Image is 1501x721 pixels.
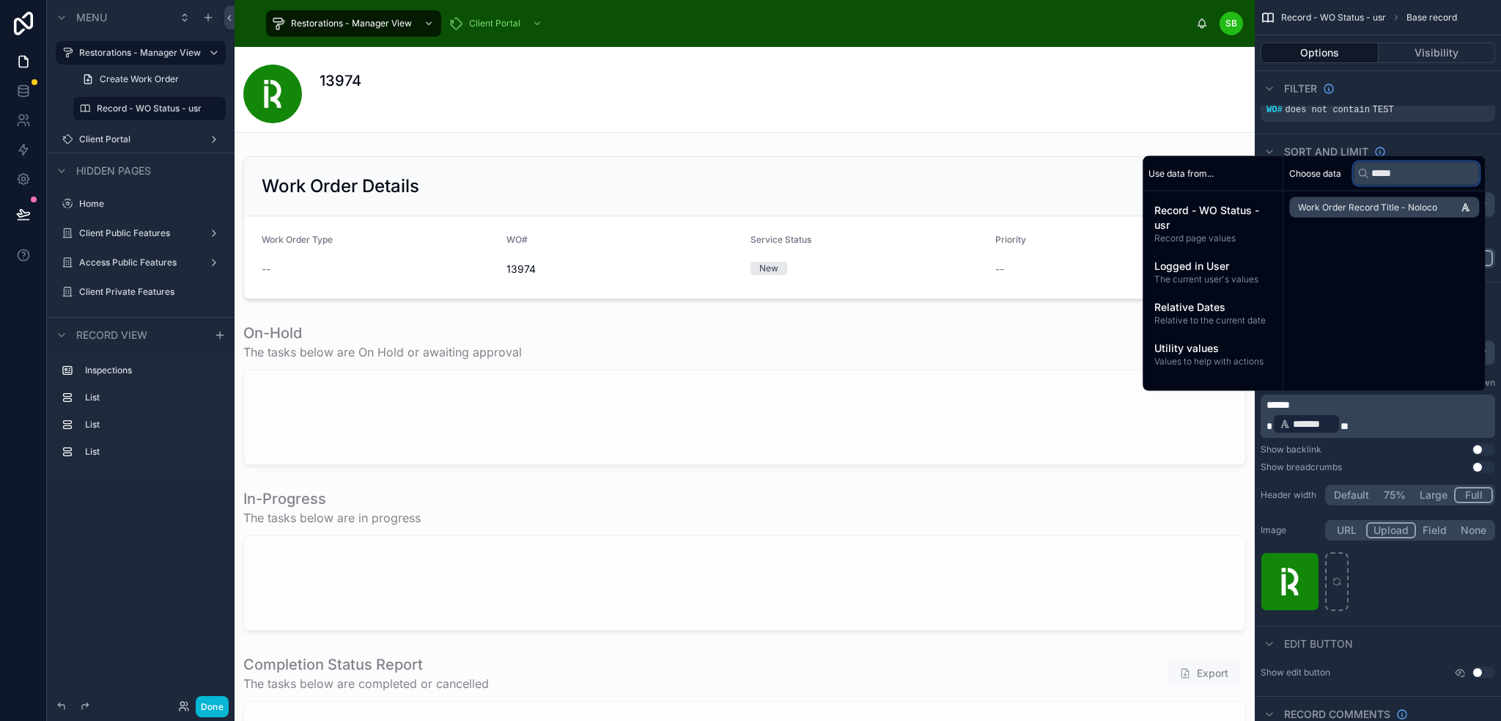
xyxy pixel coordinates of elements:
[79,227,202,239] label: Client Public Features
[1261,489,1319,501] label: Header width
[1261,667,1330,678] label: Show edit button
[1154,315,1271,326] span: Relative to the current date
[1154,259,1271,274] span: Logged in User
[1261,461,1342,473] div: Show breadcrumbs
[320,70,361,91] h1: 13974
[1379,43,1496,63] button: Visibility
[1154,274,1271,285] span: The current user's values
[79,286,223,298] label: Client Private Features
[1327,487,1376,503] button: Default
[1284,81,1317,96] span: Filter
[85,392,220,403] label: List
[79,47,201,59] label: Restorations - Manager View
[266,10,441,37] a: Restorations - Manager View
[73,67,226,91] a: Create Work Order
[1454,522,1493,538] button: None
[1154,341,1271,356] span: Utility values
[1154,233,1271,244] span: Record page values
[1454,487,1493,503] button: Full
[1289,167,1341,179] span: Choose data
[1143,191,1283,379] div: scrollable content
[1413,487,1454,503] button: Large
[1286,105,1370,115] span: does not contain
[1261,444,1321,455] div: Show backlink
[1154,203,1271,233] span: Record - WO Status - usr
[444,10,550,37] a: Client Portal
[196,696,229,717] button: Done
[469,18,520,29] span: Client Portal
[1284,144,1368,159] span: Sort And Limit
[76,328,147,343] span: Record view
[85,365,220,376] label: Inspections
[79,198,223,210] label: Home
[97,103,217,114] label: Record - WO Status - usr
[1366,522,1416,538] button: Upload
[1373,105,1394,115] span: TEST
[1406,12,1457,23] span: Base record
[1154,356,1271,367] span: Values to help with actions
[47,352,235,478] div: scrollable content
[259,7,1196,40] div: scrollable content
[1261,43,1379,63] button: Options
[1148,167,1214,179] span: Use data from...
[79,257,202,268] label: Access Public Features
[1284,637,1353,651] span: Edit button
[79,133,202,145] label: Client Portal
[246,23,247,24] img: App logo
[1225,18,1237,29] span: SB
[1416,522,1455,538] button: Field
[1376,487,1413,503] button: 75%
[1261,395,1495,438] div: scrollable content
[100,73,179,85] span: Create Work Order
[76,10,107,25] span: Menu
[1154,300,1271,315] span: Relative Dates
[85,419,220,431] label: List
[1281,12,1386,23] span: Record - WO Status - usr
[76,164,151,178] span: Hidden pages
[85,446,220,458] label: List
[1327,522,1366,538] button: URL
[1261,524,1319,536] label: Image
[291,18,412,29] span: Restorations - Manager View
[1266,105,1283,115] span: WO#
